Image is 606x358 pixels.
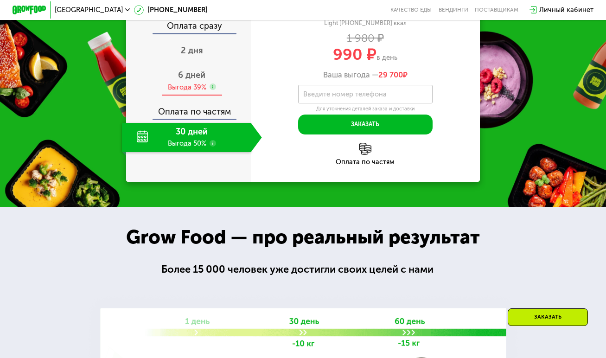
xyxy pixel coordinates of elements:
div: Выгода 39% [168,83,206,92]
div: 1 980 ₽ [251,33,480,43]
span: 29 700 [378,70,403,79]
span: [GEOGRAPHIC_DATA] [55,6,123,13]
div: Оплата по частям [251,159,480,166]
a: [PHONE_NUMBER] [134,5,208,15]
div: поставщикам [475,6,518,13]
span: 990 ₽ [333,45,376,64]
label: Введите номер телефона [303,92,387,96]
div: Light [PHONE_NUMBER] ккал [251,19,480,27]
span: 6 дней [178,70,205,80]
div: Оплата сразу [127,22,251,33]
img: l6xcnZfty9opOoJh.png [359,143,371,154]
div: Для уточнения деталей заказа и доставки [298,106,433,112]
div: Оплата по частям [127,99,251,119]
a: Вендинги [439,6,468,13]
span: в день [376,53,397,62]
div: Grow Food — про реальный результат [112,223,494,251]
a: Качество еды [390,6,432,13]
div: Ваша выгода — [251,70,480,80]
span: 2 дня [181,45,203,56]
button: Заказать [298,115,433,135]
div: Заказать [508,308,588,326]
span: ₽ [378,70,408,80]
div: Личный кабинет [539,5,593,15]
div: Более 15 000 человек уже достигли своих целей с нами [161,262,444,278]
